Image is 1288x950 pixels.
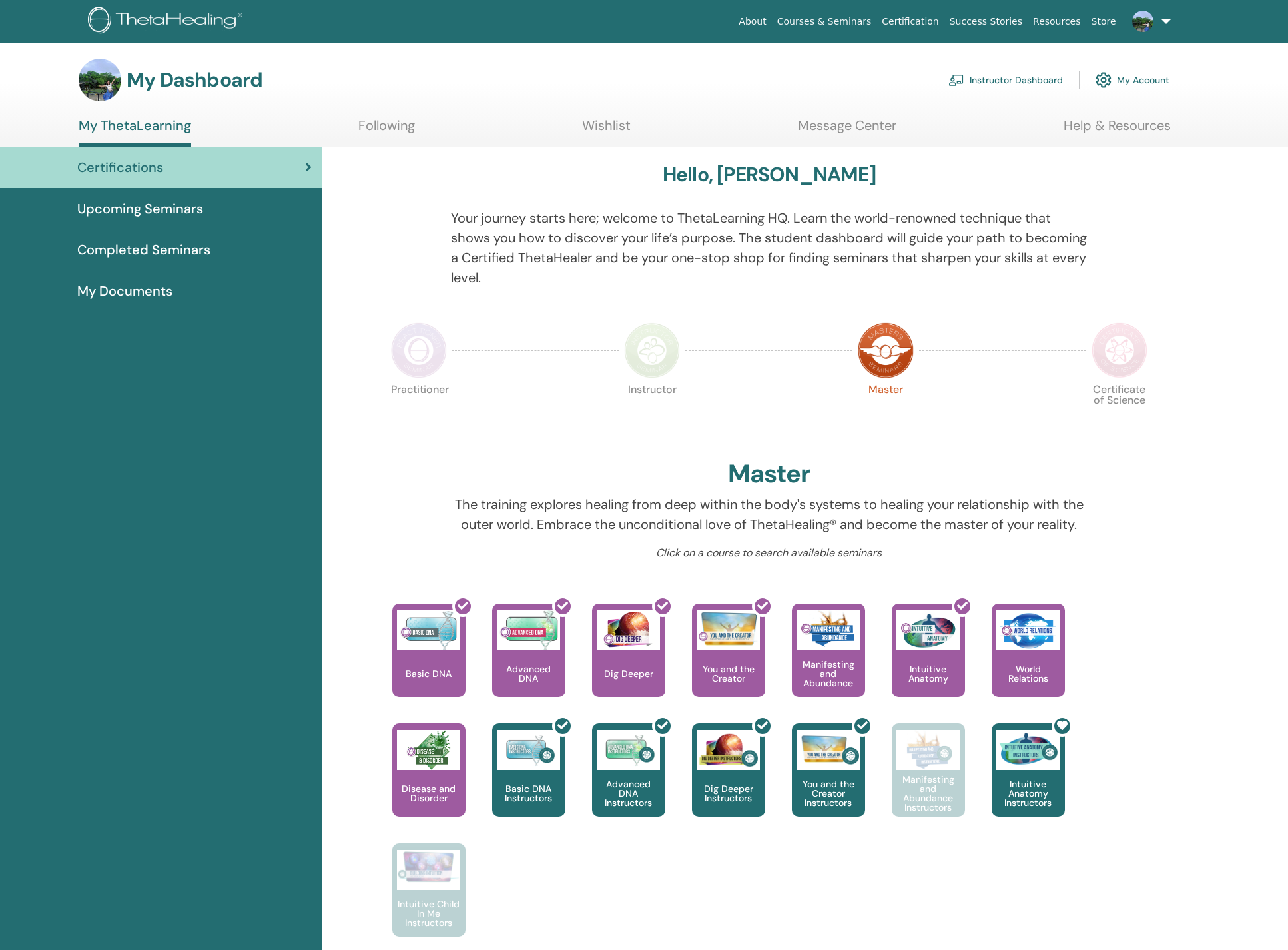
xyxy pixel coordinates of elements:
[79,117,191,147] a: My ThetaLearning
[624,384,680,440] p: Instructor
[798,117,896,143] a: Message Center
[492,664,565,683] p: Advanced DNA
[892,664,965,683] p: Intuitive Anatomy
[892,775,965,812] p: Manifesting and Abundance Instructors
[697,610,760,647] img: You and the Creator
[77,157,163,177] span: Certifications
[397,610,460,650] img: Basic DNA
[624,322,680,378] img: Instructor
[992,604,1065,723] a: World Relations World Relations
[77,240,210,260] span: Completed Seminars
[944,9,1028,34] a: Success Stories
[692,604,765,723] a: You and the Creator You and the Creator
[663,163,876,187] h3: Hello, [PERSON_NAME]
[492,604,565,723] a: Advanced DNA Advanced DNA
[1064,117,1171,143] a: Help & Resources
[692,723,765,843] a: Dig Deeper Instructors Dig Deeper Instructors
[451,545,1087,561] p: Click on a course to search available seminars
[992,779,1065,807] p: Intuitive Anatomy Instructors
[1028,9,1086,34] a: Resources
[692,784,765,803] p: Dig Deeper Instructors
[597,610,660,650] img: Dig Deeper
[77,281,172,301] span: My Documents
[392,784,466,803] p: Disease and Disorder
[896,610,960,650] img: Intuitive Anatomy
[1096,69,1112,91] img: cog.svg
[392,604,466,723] a: Basic DNA Basic DNA
[948,74,964,86] img: chalkboard-teacher.svg
[772,9,877,34] a: Courses & Seminars
[592,779,665,807] p: Advanced DNA Instructors
[592,723,665,843] a: Advanced DNA Instructors Advanced DNA Instructors
[358,117,415,143] a: Following
[397,730,460,770] img: Disease and Disorder
[792,604,865,723] a: Manifesting and Abundance Manifesting and Abundance
[497,730,560,770] img: Basic DNA Instructors
[792,723,865,843] a: You and the Creator Instructors You and the Creator Instructors
[892,723,965,843] a: Manifesting and Abundance Instructors Manifesting and Abundance Instructors
[858,322,914,378] img: Master
[79,59,121,101] img: default.jpg
[451,208,1087,288] p: Your journey starts here; welcome to ThetaLearning HQ. Learn the world-renowned technique that sh...
[392,899,466,927] p: Intuitive Child In Me Instructors
[948,65,1063,95] a: Instructor Dashboard
[876,9,944,34] a: Certification
[599,669,659,678] p: Dig Deeper
[797,730,860,770] img: You and the Creator Instructors
[77,199,203,219] span: Upcoming Seminars
[88,7,247,37] img: logo.png
[492,784,565,803] p: Basic DNA Instructors
[896,730,960,770] img: Manifesting and Abundance Instructors
[127,68,262,92] h3: My Dashboard
[592,604,665,723] a: Dig Deeper Dig Deeper
[597,730,660,770] img: Advanced DNA Instructors
[996,730,1060,770] img: Intuitive Anatomy Instructors
[391,384,447,440] p: Practitioner
[492,723,565,843] a: Basic DNA Instructors Basic DNA Instructors
[497,610,560,650] img: Advanced DNA
[1086,9,1122,34] a: Store
[992,664,1065,683] p: World Relations
[992,723,1065,843] a: Intuitive Anatomy Instructors Intuitive Anatomy Instructors
[733,9,771,34] a: About
[582,117,631,143] a: Wishlist
[728,459,810,490] h2: Master
[391,322,447,378] img: Practitioner
[697,730,760,770] img: Dig Deeper Instructors
[692,664,765,683] p: You and the Creator
[451,494,1087,534] p: The training explores healing from deep within the body's systems to healing your relationship wi...
[1092,384,1147,440] p: Certificate of Science
[792,779,865,807] p: You and the Creator Instructors
[858,384,914,440] p: Master
[392,723,466,843] a: Disease and Disorder Disease and Disorder
[996,610,1060,650] img: World Relations
[892,604,965,723] a: Intuitive Anatomy Intuitive Anatomy
[797,610,860,650] img: Manifesting and Abundance
[1132,11,1153,32] img: default.jpg
[792,660,865,688] p: Manifesting and Abundance
[397,850,460,883] img: Intuitive Child In Me Instructors
[1096,65,1169,95] a: My Account
[1092,322,1147,378] img: Certificate of Science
